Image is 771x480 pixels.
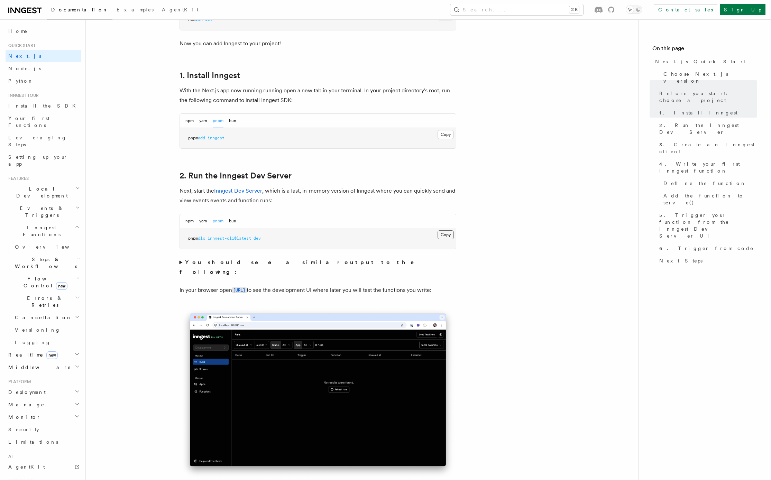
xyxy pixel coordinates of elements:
[657,107,757,119] a: 1. Install Inngest
[659,245,754,252] span: 6. Trigger from code
[659,122,757,136] span: 2. Run the Inngest Dev Server
[6,386,81,398] button: Deployment
[8,78,34,84] span: Python
[6,389,46,396] span: Deployment
[659,90,757,104] span: Before you start: choose a project
[6,379,31,385] span: Platform
[6,351,58,358] span: Realtime
[12,241,81,253] a: Overview
[198,136,205,140] span: add
[232,287,247,293] a: [URL]
[657,87,757,107] a: Before you start: choose a project
[15,340,51,345] span: Logging
[8,154,68,167] span: Setting up your app
[6,423,81,436] a: Security
[229,214,236,228] button: bun
[626,6,642,14] button: Toggle dark mode
[8,28,28,35] span: Home
[180,39,456,48] p: Now you can add Inngest to your project!
[657,209,757,242] a: 5. Trigger your function from the Inngest Dev Server UI
[12,324,81,336] a: Versioning
[657,242,757,255] a: 6. Trigger from code
[6,414,41,421] span: Monitor
[8,135,67,147] span: Leveraging Steps
[661,190,757,209] a: Add the function to serve()
[6,112,81,131] a: Your first Functions
[12,311,81,324] button: Cancellation
[438,230,454,239] button: Copy
[6,224,75,238] span: Inngest Functions
[6,241,81,349] div: Inngest Functions
[659,160,757,174] span: 4. Write your first Inngest function
[8,439,58,445] span: Limitations
[199,114,207,128] button: yarn
[6,176,29,181] span: Features
[12,314,72,321] span: Cancellation
[659,109,737,116] span: 1. Install Inngest
[6,461,81,473] a: AgentKit
[180,258,456,277] summary: You should see a similar output to the following:
[199,214,207,228] button: yarn
[15,244,86,250] span: Overview
[6,205,75,219] span: Events & Triggers
[188,236,198,241] span: pnpm
[208,236,251,241] span: inngest-cli@latest
[12,292,81,311] button: Errors & Retries
[8,464,45,470] span: AgentKit
[8,53,41,59] span: Next.js
[188,136,198,140] span: pnpm
[659,212,757,239] span: 5. Trigger your function from the Inngest Dev Server UI
[8,103,80,109] span: Install the SDK
[6,361,81,373] button: Middleware
[661,177,757,190] a: Define the function
[6,411,81,423] button: Monitor
[720,4,765,15] a: Sign Up
[659,141,757,155] span: 3. Create an Inngest client
[8,66,41,71] span: Node.js
[659,257,703,264] span: Next Steps
[657,255,757,267] a: Next Steps
[6,436,81,448] a: Limitations
[663,71,757,84] span: Choose Next.js version
[162,7,199,12] span: AgentKit
[6,25,81,37] a: Home
[450,4,583,15] button: Search...⌘K
[213,114,223,128] button: pnpm
[158,2,203,19] a: AgentKit
[6,43,36,48] span: Quick start
[12,336,81,349] a: Logging
[663,192,757,206] span: Add the function to serve()
[652,44,757,55] h4: On this page
[6,93,39,98] span: Inngest tour
[6,401,45,408] span: Manage
[180,86,456,105] p: With the Next.js app now running running open a new tab in your terminal. In your project directo...
[8,116,49,128] span: Your first Functions
[112,2,158,19] a: Examples
[12,256,77,270] span: Steps & Workflows
[438,130,454,139] button: Copy
[6,183,81,202] button: Local Development
[6,349,81,361] button: Realtimenew
[6,221,81,241] button: Inngest Functions
[6,202,81,221] button: Events & Triggers
[117,7,154,12] span: Examples
[657,138,757,158] a: 3. Create an Inngest client
[185,114,194,128] button: npm
[652,55,757,68] a: Next.js Quick Start
[180,71,240,80] a: 1. Install Inngest
[6,75,81,87] a: Python
[185,214,194,228] button: npm
[12,273,81,292] button: Flow Controlnew
[15,327,61,333] span: Versioning
[6,100,81,112] a: Install the SDK
[208,136,224,140] span: inngest
[655,58,746,65] span: Next.js Quick Start
[254,236,261,241] span: dev
[12,253,81,273] button: Steps & Workflows
[180,171,292,181] a: 2. Run the Inngest Dev Server
[12,295,75,308] span: Errors & Retries
[6,454,13,459] span: AI
[180,285,456,295] p: In your browser open to see the development UI where later you will test the functions you write:
[657,158,757,177] a: 4. Write your first Inngest function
